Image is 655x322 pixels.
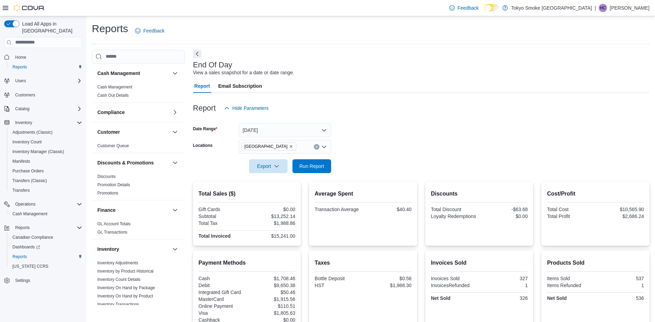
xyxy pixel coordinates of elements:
div: 327 [481,276,528,281]
strong: Net Sold [547,295,567,301]
div: $0.56 [365,276,412,281]
button: Users [12,77,29,85]
span: Canadian Compliance [10,233,82,241]
div: 1 [481,283,528,288]
span: Inventory Manager (Classic) [12,149,64,154]
button: Hide Parameters [221,101,271,115]
button: Catalog [1,104,85,114]
a: Feedback [132,24,167,38]
span: Mount Pearl Commonwealth [241,143,296,150]
div: Total Discount [431,207,478,212]
span: Reports [12,254,27,259]
div: Transaction Average [315,207,362,212]
span: Feedback [457,4,479,11]
button: Compliance [171,108,179,116]
a: Reports [10,253,30,261]
button: Reports [1,223,85,233]
span: Manifests [12,159,30,164]
img: Cova [14,4,45,11]
div: $1,915.56 [248,296,295,302]
span: Export [253,159,283,173]
div: $1,708.46 [248,276,295,281]
button: Cash Management [97,70,170,77]
button: Cash Management [7,209,85,219]
input: Dark Mode [484,4,499,11]
div: Debit [199,283,245,288]
h2: Total Sales ($) [199,190,296,198]
button: Discounts & Promotions [171,159,179,167]
h2: Cost/Profit [547,190,644,198]
button: Next [193,50,201,58]
button: Inventory Manager (Classic) [7,147,85,157]
button: Cash Management [171,69,179,77]
button: Transfers (Classic) [7,176,85,186]
button: Canadian Compliance [7,233,85,242]
span: Inventory Count [10,138,82,146]
div: Cash [199,276,245,281]
div: $0.00 [481,214,528,219]
a: Inventory Adjustments [97,261,138,265]
span: Inventory On Hand by Package [97,285,155,291]
a: Inventory Manager (Classic) [10,148,67,156]
span: Hide Parameters [232,105,269,112]
button: Export [249,159,288,173]
p: | [595,4,596,12]
a: Promotions [97,191,118,196]
span: [US_STATE] CCRS [12,264,48,269]
span: Customers [15,92,35,98]
button: Run Report [292,159,331,173]
a: Adjustments (Classic) [10,128,55,136]
h3: Cash Management [97,70,140,77]
a: Settings [12,276,33,285]
div: Integrated Gift Card [199,290,245,295]
a: Manifests [10,157,33,165]
span: Settings [15,278,30,283]
div: 537 [597,276,644,281]
span: Reports [15,225,30,230]
span: Users [15,78,26,84]
span: Report [194,79,210,93]
span: Washington CCRS [10,262,82,271]
button: Customer [97,129,170,135]
span: Inventory Adjustments [97,260,138,266]
div: Total Profit [547,214,594,219]
button: Purchase Orders [7,166,85,176]
span: Reports [10,63,82,71]
span: Customers [12,91,82,99]
h3: Discounts & Promotions [97,159,154,166]
span: HC [600,4,606,12]
span: Cash Management [12,211,47,217]
div: $110.51 [248,303,295,309]
h3: End Of Day [193,61,232,69]
div: Customer [92,142,185,153]
div: -$63.68 [481,207,528,212]
a: Cash Management [10,210,50,218]
button: Home [1,52,85,62]
h2: Products Sold [547,259,644,267]
h3: Customer [97,129,120,135]
span: Operations [12,200,82,208]
div: $1,988.30 [365,283,412,288]
button: Operations [12,200,38,208]
p: Tokyo Smoke [GEOGRAPHIC_DATA] [511,4,592,12]
span: Settings [12,276,82,285]
span: Reports [12,64,27,70]
a: Dashboards [10,243,43,251]
h2: Discounts [431,190,528,198]
button: Manifests [7,157,85,166]
span: Inventory [15,120,32,125]
a: Purchase Orders [10,167,47,175]
button: Inventory [1,118,85,127]
div: Items Refunded [547,283,594,288]
span: Inventory by Product Historical [97,268,154,274]
div: Invoices Sold [431,276,478,281]
p: [PERSON_NAME] [610,4,649,12]
button: Adjustments (Classic) [7,127,85,137]
button: Customer [171,128,179,136]
a: Discounts [97,174,116,179]
span: Home [12,53,82,61]
span: Home [15,55,26,60]
span: Dashboards [10,243,82,251]
span: Manifests [10,157,82,165]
